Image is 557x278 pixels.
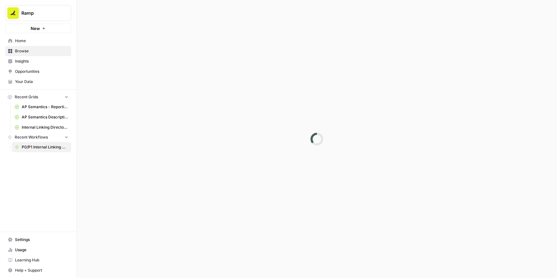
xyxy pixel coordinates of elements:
button: Recent Grids [5,92,71,102]
a: AP Semantics Descriptions - Month 1 A [12,112,71,122]
a: Your Data [5,77,71,87]
a: Insights [5,56,71,66]
a: Learning Hub [5,255,71,265]
a: P0/P1 Internal Linking Workflow [12,142,71,152]
span: AP Semantics - Reporting [22,104,68,110]
button: Workspace: Ramp [5,5,71,21]
span: Recent Grids [15,94,38,100]
span: Opportunities [15,69,68,74]
a: Home [5,36,71,46]
span: Ramp [21,10,60,16]
a: AP Semantics - Reporting [12,102,71,112]
span: Help + Support [15,267,68,273]
span: Settings [15,237,68,243]
span: Internal Linking Directory Grid [22,124,68,130]
button: New [5,24,71,33]
a: Usage [5,245,71,255]
span: Browse [15,48,68,54]
span: Home [15,38,68,44]
a: Settings [5,235,71,245]
img: Ramp Logo [7,7,19,19]
a: Browse [5,46,71,56]
span: AP Semantics Descriptions - Month 1 A [22,114,68,120]
a: Opportunities [5,66,71,77]
button: Help + Support [5,265,71,275]
span: New [31,25,40,32]
span: P0/P1 Internal Linking Workflow [22,144,68,150]
span: Usage [15,247,68,253]
span: Your Data [15,79,68,85]
span: Learning Hub [15,257,68,263]
span: Recent Workflows [15,134,48,140]
span: Insights [15,58,68,64]
button: Recent Workflows [5,132,71,142]
a: Internal Linking Directory Grid [12,122,71,132]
